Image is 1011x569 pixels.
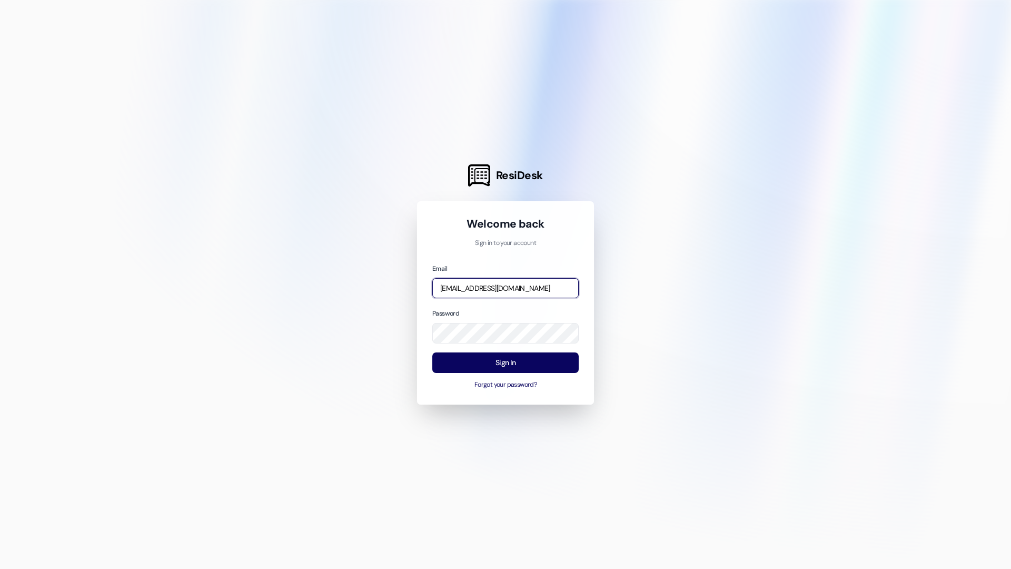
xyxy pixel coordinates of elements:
button: Forgot your password? [432,380,579,390]
h1: Welcome back [432,217,579,231]
label: Email [432,264,447,273]
label: Password [432,309,459,318]
input: name@example.com [432,278,579,299]
img: ResiDesk Logo [468,164,490,187]
span: ResiDesk [496,168,543,183]
p: Sign in to your account [432,239,579,248]
button: Sign In [432,352,579,373]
